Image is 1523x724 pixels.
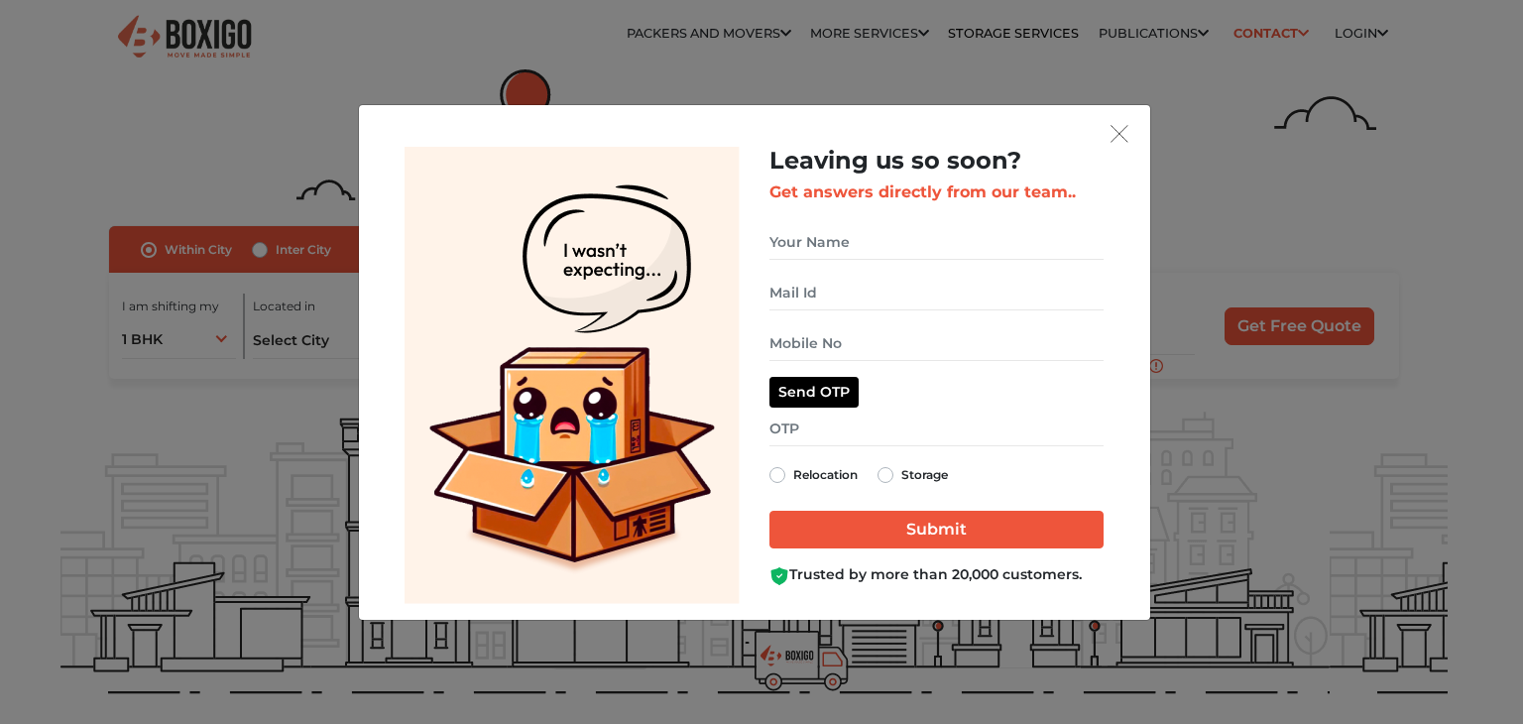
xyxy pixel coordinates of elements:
input: Mobile No [769,326,1104,361]
input: OTP [769,412,1104,446]
img: Boxigo Customer Shield [769,566,789,586]
input: Submit [769,511,1104,548]
button: Send OTP [769,377,859,408]
img: Lead Welcome Image [405,147,740,604]
div: Trusted by more than 20,000 customers. [769,564,1104,585]
h3: Get answers directly from our team.. [769,182,1104,201]
img: exit [1111,125,1128,143]
label: Relocation [793,463,858,487]
label: Storage [901,463,948,487]
input: Mail Id [769,276,1104,310]
h2: Leaving us so soon? [769,147,1104,176]
input: Your Name [769,225,1104,260]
